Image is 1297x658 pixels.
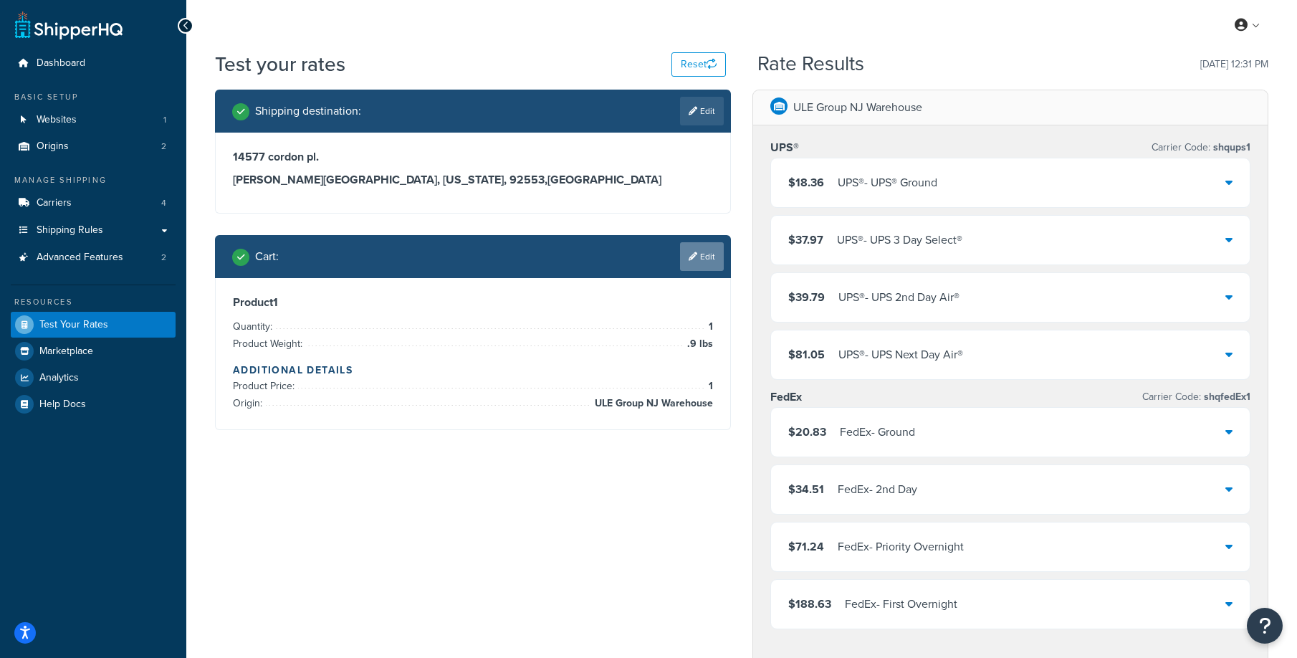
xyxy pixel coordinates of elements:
[838,287,959,307] div: UPS® - UPS 2nd Day Air®
[793,97,922,118] p: ULE Group NJ Warehouse
[39,345,93,358] span: Marketplace
[845,594,957,614] div: FedEx - First Overnight
[11,133,176,160] li: Origins
[11,217,176,244] a: Shipping Rules
[11,174,176,186] div: Manage Shipping
[788,174,824,191] span: $18.36
[680,242,724,271] a: Edit
[11,107,176,133] a: Websites1
[1210,140,1250,155] span: shqups1
[680,97,724,125] a: Edit
[838,173,937,193] div: UPS® - UPS® Ground
[11,312,176,338] a: Test Your Rates
[1247,608,1283,644] button: Open Resource Center
[705,378,713,395] span: 1
[838,480,917,500] div: FedEx - 2nd Day
[11,296,176,308] div: Resources
[37,140,69,153] span: Origins
[705,318,713,335] span: 1
[161,252,166,264] span: 2
[11,190,176,216] li: Carriers
[840,422,915,442] div: FedEx - Ground
[11,91,176,103] div: Basic Setup
[37,224,103,237] span: Shipping Rules
[39,319,108,331] span: Test Your Rates
[11,50,176,77] a: Dashboard
[255,250,279,263] h2: Cart :
[591,395,713,412] span: ULE Group NJ Warehouse
[757,53,864,75] h2: Rate Results
[39,399,86,411] span: Help Docs
[37,114,77,126] span: Websites
[161,140,166,153] span: 2
[37,197,72,209] span: Carriers
[11,244,176,271] li: Advanced Features
[215,50,345,78] h1: Test your rates
[671,52,726,77] button: Reset
[1142,387,1250,407] p: Carrier Code:
[838,345,963,365] div: UPS® - UPS Next Day Air®
[37,57,85,70] span: Dashboard
[11,244,176,271] a: Advanced Features2
[161,197,166,209] span: 4
[788,232,823,248] span: $37.97
[788,538,824,555] span: $71.24
[788,346,825,363] span: $81.05
[233,336,306,351] span: Product Weight:
[837,230,962,250] div: UPS® - UPS 3 Day Select®
[770,390,802,404] h3: FedEx
[233,363,713,378] h4: Additional Details
[11,190,176,216] a: Carriers4
[233,295,713,310] h3: Product 1
[11,107,176,133] li: Websites
[11,365,176,391] a: Analytics
[233,378,298,394] span: Product Price:
[233,150,713,164] h3: 14577 cordon pl.
[788,481,824,497] span: $34.51
[788,424,826,440] span: $20.83
[163,114,166,126] span: 1
[39,372,79,384] span: Analytics
[255,105,361,118] h2: Shipping destination :
[838,537,964,557] div: FedEx - Priority Overnight
[11,338,176,364] a: Marketplace
[770,140,799,155] h3: UPS®
[11,133,176,160] a: Origins2
[788,596,831,612] span: $188.63
[684,335,713,353] span: .9 lbs
[233,396,266,411] span: Origin:
[1200,54,1268,75] p: [DATE] 12:31 PM
[1152,138,1250,158] p: Carrier Code:
[788,289,825,305] span: $39.79
[233,319,276,334] span: Quantity:
[37,252,123,264] span: Advanced Features
[1201,389,1250,404] span: shqfedEx1
[233,173,713,187] h3: [PERSON_NAME][GEOGRAPHIC_DATA], [US_STATE], 92553 , [GEOGRAPHIC_DATA]
[11,391,176,417] a: Help Docs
